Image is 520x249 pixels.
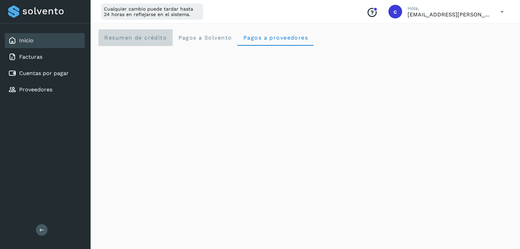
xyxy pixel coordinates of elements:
[19,54,42,60] a: Facturas
[243,34,308,41] span: Pagos a proveedores
[19,70,69,76] a: Cuentas por pagar
[5,49,85,64] div: Facturas
[19,86,52,93] a: Proveedores
[408,11,490,18] p: coral.lorenzo@clgtransportes.com
[19,37,34,44] a: Inicio
[408,5,490,11] p: Hola,
[104,34,167,41] span: Resumen de crédito
[5,33,85,48] div: Inicio
[5,82,85,97] div: Proveedores
[101,3,203,20] div: Cualquier cambio puede tardar hasta 24 horas en reflejarse en el sistema.
[5,66,85,81] div: Cuentas por pagar
[178,34,232,41] span: Pagos a Solvento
